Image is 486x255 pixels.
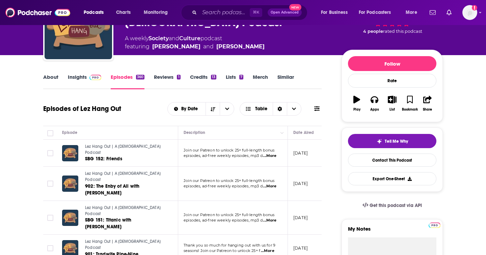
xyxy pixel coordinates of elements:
[321,8,348,17] span: For Business
[84,8,104,17] span: Podcasts
[85,205,166,217] a: Lez Hang Out | A [DEMOGRAPHIC_DATA] Podcast
[85,183,166,196] a: 902: The Enby of All with [PERSON_NAME]
[47,245,53,251] span: Toggle select row
[184,148,274,153] span: Join our Patreon to unlock 25+ full-length bonus
[85,217,132,230] span: SBG 151: Titanic with [PERSON_NAME]
[401,7,426,18] button: open menu
[187,5,314,20] div: Search podcasts, credits, & more...
[47,150,53,156] span: Toggle select row
[444,7,454,18] a: Show notifications dropdown
[289,4,301,10] span: New
[383,91,401,116] button: List
[85,144,161,155] span: Lez Hang Out | A [DEMOGRAPHIC_DATA] Podcast
[85,217,166,230] a: SBG 151: Titanic with [PERSON_NAME]
[139,7,177,18] button: open menu
[402,108,418,112] div: Bookmark
[184,178,274,183] span: Join our Patreon to unlock 25+ full-length bonus
[85,205,161,216] span: Lez Hang Out | A [DEMOGRAPHIC_DATA] Podcast
[169,35,179,42] span: and
[5,6,70,19] img: Podchaser - Follow, Share and Rate Podcasts
[271,11,299,14] span: Open Advanced
[462,5,477,20] span: Logged in as heidiv
[85,156,122,162] span: SBG 152: Friends
[429,223,440,228] img: Podchaser Pro
[85,171,161,182] span: Lez Hang Out | A [DEMOGRAPHIC_DATA] Podcast
[85,239,166,251] a: Lez Hang Out | A [DEMOGRAPHIC_DATA] Podcast
[220,102,234,115] button: open menu
[353,108,360,112] div: Play
[211,75,216,79] div: 13
[43,74,58,89] a: About
[179,35,200,42] a: Culture
[278,129,286,137] button: Column Actions
[293,181,308,186] p: [DATE]
[427,7,438,18] a: Show notifications dropdown
[85,239,161,250] span: Lez Hang Out | A [DEMOGRAPHIC_DATA] Podcast
[144,8,168,17] span: Monitoring
[316,7,356,18] button: open menu
[293,215,308,221] p: [DATE]
[263,184,276,189] span: ...More
[43,105,121,113] h1: Episodes of Lez Hang Out
[348,134,436,148] button: tell me why sparkleTell Me Why
[472,5,477,10] svg: Add a profile image
[125,34,265,51] div: A weekly podcast
[263,218,276,223] span: ...More
[136,75,144,79] div: 360
[406,8,417,17] span: More
[268,8,302,17] button: Open AdvancedNew
[377,139,382,144] img: tell me why sparkle
[226,74,243,89] a: Lists7
[253,74,268,89] a: Merch
[181,107,200,111] span: By Date
[429,222,440,228] a: Pro website
[366,91,383,116] button: Apps
[293,150,308,156] p: [DATE]
[184,243,275,248] span: Thank you so much for hanging out with us for 9
[89,75,101,80] img: Podchaser Pro
[293,245,308,251] p: [DATE]
[359,8,391,17] span: For Podcasters
[240,102,301,116] button: Choose View
[79,7,112,18] button: open menu
[62,129,77,137] div: Episode
[250,8,262,17] span: ⌘ K
[239,75,243,79] div: 7
[168,107,206,111] button: open menu
[370,108,379,112] div: Apps
[47,181,53,187] span: Toggle select row
[401,91,418,116] button: Bookmark
[389,108,395,112] div: List
[293,129,314,137] div: Date Aired
[68,74,101,89] a: InsightsPodchaser Pro
[125,43,265,51] span: featuring
[348,56,436,71] button: Follow
[363,29,383,34] span: 4 people
[190,74,216,89] a: Credits13
[152,43,200,51] a: Ellie Brigida
[111,74,144,89] a: Episodes360
[462,5,477,20] img: User Profile
[370,203,422,208] span: Get this podcast via API
[148,35,169,42] a: Society
[47,215,53,221] span: Toggle select row
[383,29,422,34] span: rated this podcast
[261,248,274,254] span: ...More
[348,226,436,237] label: My Notes
[184,129,205,137] div: Description
[203,43,214,51] span: and
[357,197,427,214] a: Get this podcast via API
[385,139,408,144] span: Tell Me Why
[348,91,366,116] button: Play
[273,102,287,115] div: Sort Direction
[255,107,267,111] span: Table
[85,171,166,183] a: Lez Hang Out | A [DEMOGRAPHIC_DATA] Podcast
[419,91,436,116] button: Share
[184,218,263,223] span: episodes, ad-free weekly episodes, mp3 d
[167,102,235,116] h2: Choose List sort
[85,144,166,156] a: Lez Hang Out | A [DEMOGRAPHIC_DATA] Podcast
[184,212,274,217] span: Join our Patreon to unlock 25+ full-length bonus
[348,172,436,185] button: Export One-Sheet
[85,183,139,196] span: 902: The Enby of All with [PERSON_NAME]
